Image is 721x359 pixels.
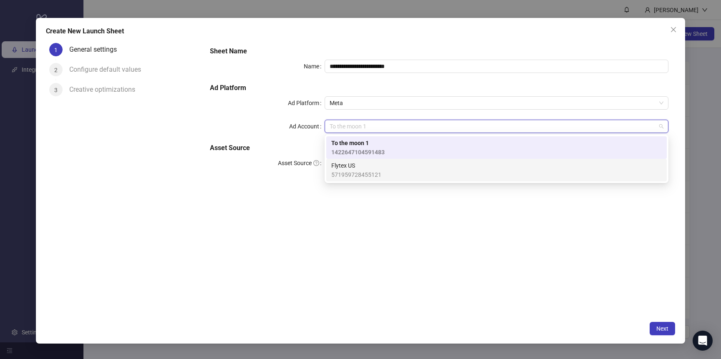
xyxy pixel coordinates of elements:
span: 3 [54,87,58,93]
span: 2 [54,67,58,73]
label: Ad Account [289,120,325,133]
label: Name [304,60,325,73]
span: close [670,26,677,33]
label: Asset Source [278,156,325,170]
span: 1 [54,47,58,53]
h5: Sheet Name [210,46,668,56]
span: 1422647104591483 [331,148,385,157]
label: Ad Platform [288,96,325,110]
span: To the moon 1 [330,120,663,133]
h5: Asset Source [210,143,668,153]
button: Next [650,322,675,335]
div: Configure default values [69,63,148,76]
span: Next [656,325,668,332]
button: Close [667,23,680,36]
span: question-circle [313,160,319,166]
span: To the moon 1 [331,138,385,148]
div: To the moon 1 [326,136,667,159]
div: General settings [69,43,124,56]
div: Create New Launch Sheet [46,26,675,36]
span: 571959728455121 [331,170,381,179]
span: Flytex US [331,161,381,170]
div: Open Intercom Messenger [693,331,713,351]
div: Flytex US [326,159,667,181]
span: Meta [330,97,663,109]
h5: Ad Platform [210,83,668,93]
div: Creative optimizations [69,83,142,96]
input: Name [325,60,668,73]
